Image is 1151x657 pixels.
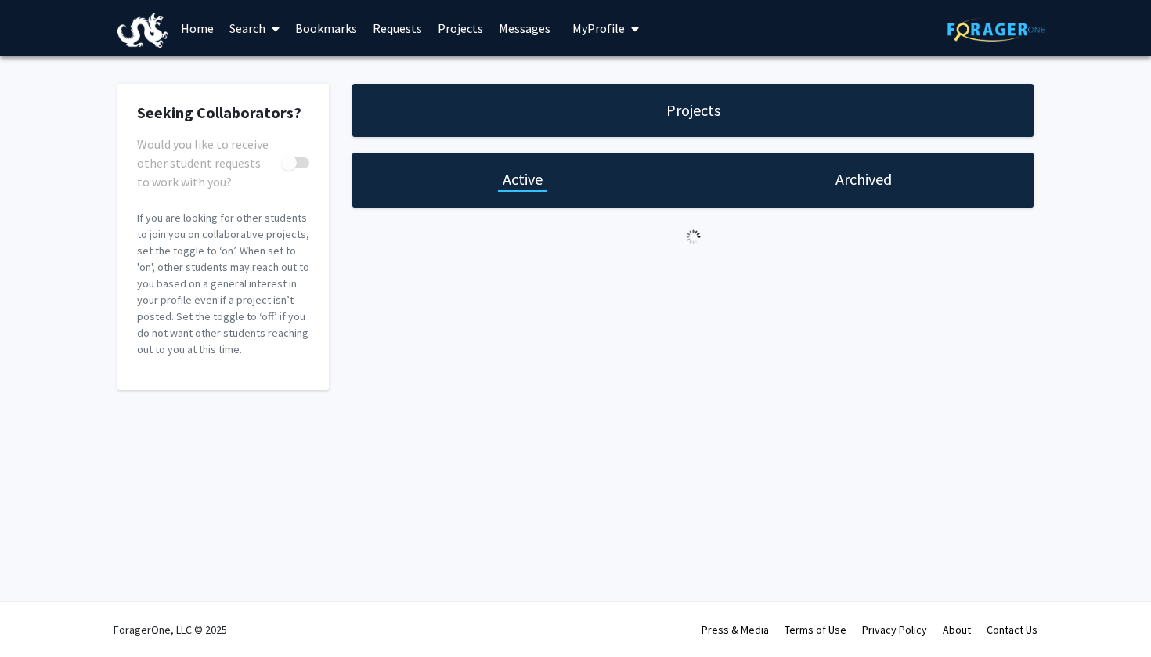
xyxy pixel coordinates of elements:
[430,1,491,56] a: Projects
[491,1,558,56] a: Messages
[222,1,287,56] a: Search
[572,20,625,36] span: My Profile
[947,17,1045,42] img: ForagerOne Logo
[12,587,67,645] iframe: Chat
[117,13,168,48] img: Drexel University Logo
[287,1,365,56] a: Bookmarks
[785,623,846,637] a: Terms of Use
[943,623,971,637] a: About
[680,223,707,251] img: Loading
[666,99,720,121] h1: Projects
[114,602,227,657] div: ForagerOne, LLC © 2025
[862,623,927,637] a: Privacy Policy
[987,623,1037,637] a: Contact Us
[503,168,543,190] h1: Active
[365,1,430,56] a: Requests
[835,168,892,190] h1: Archived
[137,135,275,191] span: Would you like to receive other student requests to work with you?
[702,623,769,637] a: Press & Media
[137,210,309,358] p: If you are looking for other students to join you on collaborative projects, set the toggle to ‘o...
[137,103,309,122] h2: Seeking Collaborators?
[173,1,222,56] a: Home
